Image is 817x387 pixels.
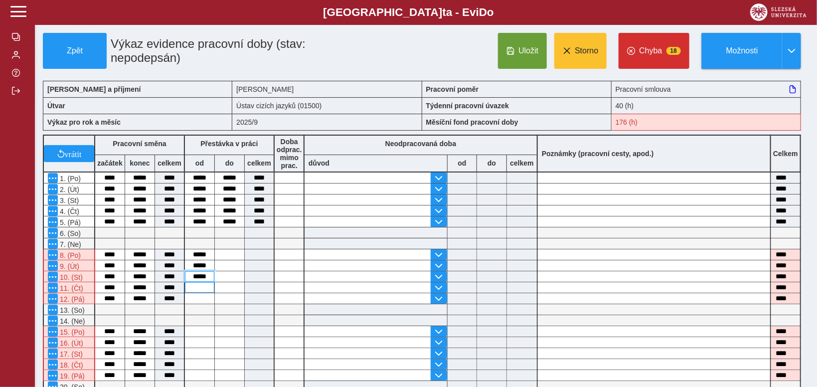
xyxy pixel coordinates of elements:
button: Menu [48,305,58,315]
div: Po 6 hodinách nepřetržité práce je nutná přestávka v práci na jídlo a oddech v trvání nejméně 30 ... [43,271,95,282]
span: Storno [575,46,598,55]
span: 6. (So) [58,229,81,237]
b: celkem [507,159,537,167]
span: Zpět [47,46,102,55]
button: Menu [48,327,58,337]
b: Doba odprac. mimo prac. [277,138,302,170]
button: Menu [48,184,58,194]
div: Fond pracovní doby (176 h) a součet hodin (184:30 h) se neshodují! [612,114,801,131]
span: Chyba [639,46,662,55]
b: Útvar [47,102,65,110]
b: [GEOGRAPHIC_DATA] a - Evi [30,6,787,19]
span: 2. (Út) [58,186,79,193]
b: Poznámky (pracovní cesty, apod.) [538,150,658,158]
button: Storno [554,33,607,69]
span: 18 [666,47,681,55]
button: Menu [48,283,58,293]
div: Po 6 hodinách nepřetržité práce je nutná přestávka v práci na jídlo a oddech v trvání nejméně 30 ... [43,293,95,304]
button: Menu [48,272,58,282]
b: [PERSON_NAME] a příjmení [47,85,141,93]
button: vrátit [44,145,94,162]
b: začátek [95,159,125,167]
span: 11. (Čt) [58,284,83,292]
div: 2025/9 [232,114,422,131]
span: 19. (Pá) [58,372,85,380]
b: Celkem [773,150,798,158]
b: do [477,159,506,167]
b: Týdenní pracovní úvazek [426,102,509,110]
span: Možnosti [710,46,774,55]
button: Menu [48,261,58,271]
div: Po 6 hodinách nepřetržité práce je nutná přestávka v práci na jídlo a oddech v trvání nejméně 30 ... [43,326,95,337]
span: 14. (Ne) [58,317,85,325]
button: Menu [48,206,58,216]
span: vrátit [65,150,82,158]
img: logo_web_su.png [750,3,807,21]
button: Menu [48,250,58,260]
div: 40 (h) [612,97,801,114]
span: 3. (St) [58,196,79,204]
button: Menu [48,217,58,227]
div: Po 6 hodinách nepřetržité práce je nutná přestávka v práci na jídlo a oddech v trvání nejméně 30 ... [43,282,95,293]
button: Menu [48,173,58,183]
span: 17. (St) [58,350,83,358]
span: t [442,6,446,18]
b: Přestávka v práci [200,140,258,148]
button: Menu [48,349,58,359]
div: Ústav cizích jazyků (01500) [232,97,422,114]
div: Pracovní smlouva [612,81,801,97]
span: 16. (Út) [58,339,83,347]
b: Pracovní poměr [426,85,479,93]
span: 15. (Po) [58,328,85,336]
b: Neodpracovaná doba [385,140,456,148]
b: od [448,159,477,167]
button: Menu [48,338,58,348]
div: Po 6 hodinách nepřetržité práce je nutná přestávka v práci na jídlo a oddech v trvání nejméně 30 ... [43,260,95,271]
button: Menu [48,195,58,205]
b: Výkaz pro rok a měsíc [47,118,121,126]
h1: Výkaz evidence pracovní doby (stav: nepodepsán) [107,33,362,69]
button: Menu [48,371,58,381]
span: 1. (Po) [58,175,81,183]
button: Menu [48,360,58,370]
b: Měsíční fond pracovní doby [426,118,518,126]
button: Zpět [43,33,107,69]
div: [PERSON_NAME] [232,81,422,97]
span: 13. (So) [58,306,85,314]
span: 8. (Po) [58,251,81,259]
span: 7. (Ne) [58,240,81,248]
span: D [479,6,487,18]
button: Chyba18 [619,33,689,69]
b: konec [125,159,155,167]
b: celkem [245,159,274,167]
div: Po 6 hodinách nepřetržité práce je nutná přestávka v práci na jídlo a oddech v trvání nejméně 30 ... [43,337,95,348]
span: 10. (St) [58,273,83,281]
span: 12. (Pá) [58,295,85,303]
button: Uložit [498,33,547,69]
button: Menu [48,239,58,249]
b: od [185,159,214,167]
b: celkem [155,159,184,167]
div: Po 6 hodinách nepřetržité práce je nutná přestávka v práci na jídlo a oddech v trvání nejméně 30 ... [43,249,95,260]
b: důvod [309,159,329,167]
div: Po 6 hodinách nepřetržité práce je nutná přestávka v práci na jídlo a oddech v trvání nejméně 30 ... [43,348,95,359]
div: Po 6 hodinách nepřetržité práce je nutná přestávka v práci na jídlo a oddech v trvání nejméně 30 ... [43,370,95,381]
span: 4. (Čt) [58,207,79,215]
button: Menu [48,316,58,326]
span: 5. (Pá) [58,218,81,226]
button: Menu [48,294,58,304]
span: 18. (Čt) [58,361,83,369]
b: do [215,159,244,167]
span: 9. (Út) [58,262,79,270]
div: Po 6 hodinách nepřetržité práce je nutná přestávka v práci na jídlo a oddech v trvání nejméně 30 ... [43,359,95,370]
button: Menu [48,228,58,238]
b: Pracovní směna [113,140,166,148]
span: Uložit [518,46,538,55]
button: Možnosti [701,33,782,69]
span: o [487,6,494,18]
